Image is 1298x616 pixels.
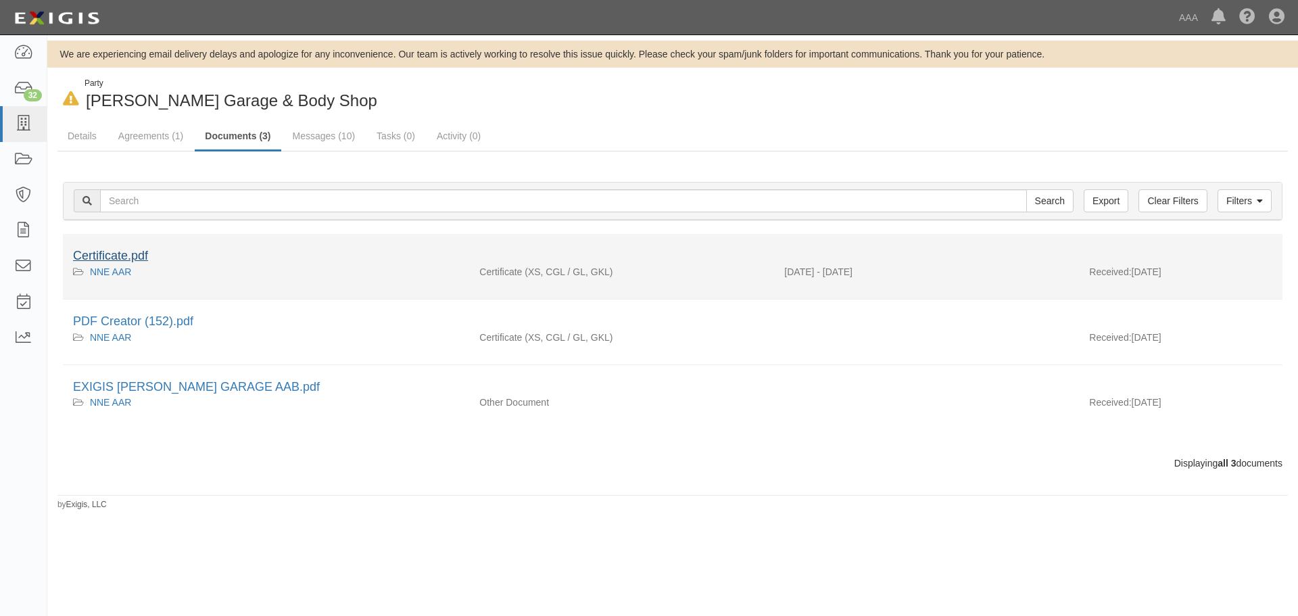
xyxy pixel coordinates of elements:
b: all 3 [1218,458,1236,469]
a: Filters [1218,189,1272,212]
a: Tasks (0) [366,122,425,149]
a: PDF Creator (152).pdf [73,314,193,328]
input: Search [1026,189,1074,212]
p: Received: [1089,396,1131,409]
div: Excess/Umbrella Liability Commercial General Liability / Garage Liability Garage Keepers Liability [469,265,774,279]
div: 32 [24,89,42,101]
a: NNE AAR [90,332,131,343]
i: Help Center - Complianz [1239,9,1255,26]
div: Other Document [469,396,774,409]
small: by [57,499,107,511]
div: Displaying documents [53,456,1293,470]
p: Received: [1089,331,1131,344]
a: Clear Filters [1138,189,1207,212]
div: Party [85,78,377,89]
a: Details [57,122,107,149]
div: We are experiencing email delivery delays and apologize for any inconvenience. Our team is active... [47,47,1298,61]
a: Activity (0) [427,122,491,149]
span: [PERSON_NAME] Garage & Body Shop [86,91,377,110]
a: NNE AAR [90,266,131,277]
div: Certificate.pdf [73,247,1272,265]
div: [DATE] [1079,331,1282,351]
a: Export [1084,189,1128,212]
p: Received: [1089,265,1131,279]
div: PDF Creator (152).pdf [73,313,1272,331]
div: Effective 08/01/2024 - Expiration 08/01/2025 [774,265,1079,279]
img: logo-5460c22ac91f19d4615b14bd174203de0afe785f0fc80cf4dbbc73dc1793850b.png [10,6,103,30]
div: [DATE] [1079,265,1282,285]
div: Excess/Umbrella Liability Commercial General Liability / Garage Liability Garage Keepers Liability [469,331,774,344]
a: NNE AAR [90,397,131,408]
a: AAA [1172,4,1205,31]
a: Messages (10) [283,122,366,149]
div: [DATE] [1079,396,1282,416]
div: Effective - Expiration [774,396,1079,396]
a: EXIGIS [PERSON_NAME] GARAGE AAB.pdf [73,380,320,394]
a: Certificate.pdf [73,249,148,262]
div: Beaulieu's Garage & Body Shop [57,78,663,112]
a: Exigis, LLC [66,500,107,509]
div: EXIGIS BEAULIEU'S GARAGE AAB.pdf [73,379,1272,396]
div: NNE AAR [73,331,459,344]
input: Search [100,189,1027,212]
i: In Default since 08/15/2025 [63,92,79,106]
a: Documents (3) [195,122,281,151]
div: NNE AAR [73,396,459,409]
a: Agreements (1) [108,122,193,149]
div: NNE AAR [73,265,459,279]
